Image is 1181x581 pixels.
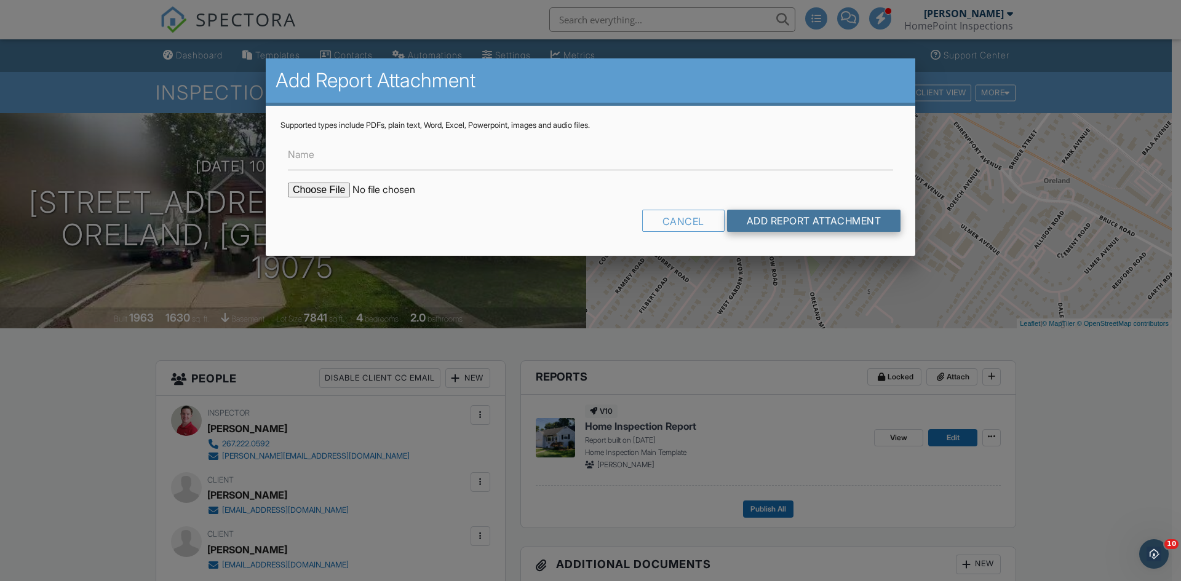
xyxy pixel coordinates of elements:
div: Cancel [642,210,725,232]
h2: Add Report Attachment [276,68,905,93]
span: 10 [1164,539,1179,549]
input: Add Report Attachment [727,210,901,232]
div: Supported types include PDFs, plain text, Word, Excel, Powerpoint, images and audio files. [280,121,901,130]
label: Name [288,148,314,161]
iframe: Intercom live chat [1139,539,1169,569]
